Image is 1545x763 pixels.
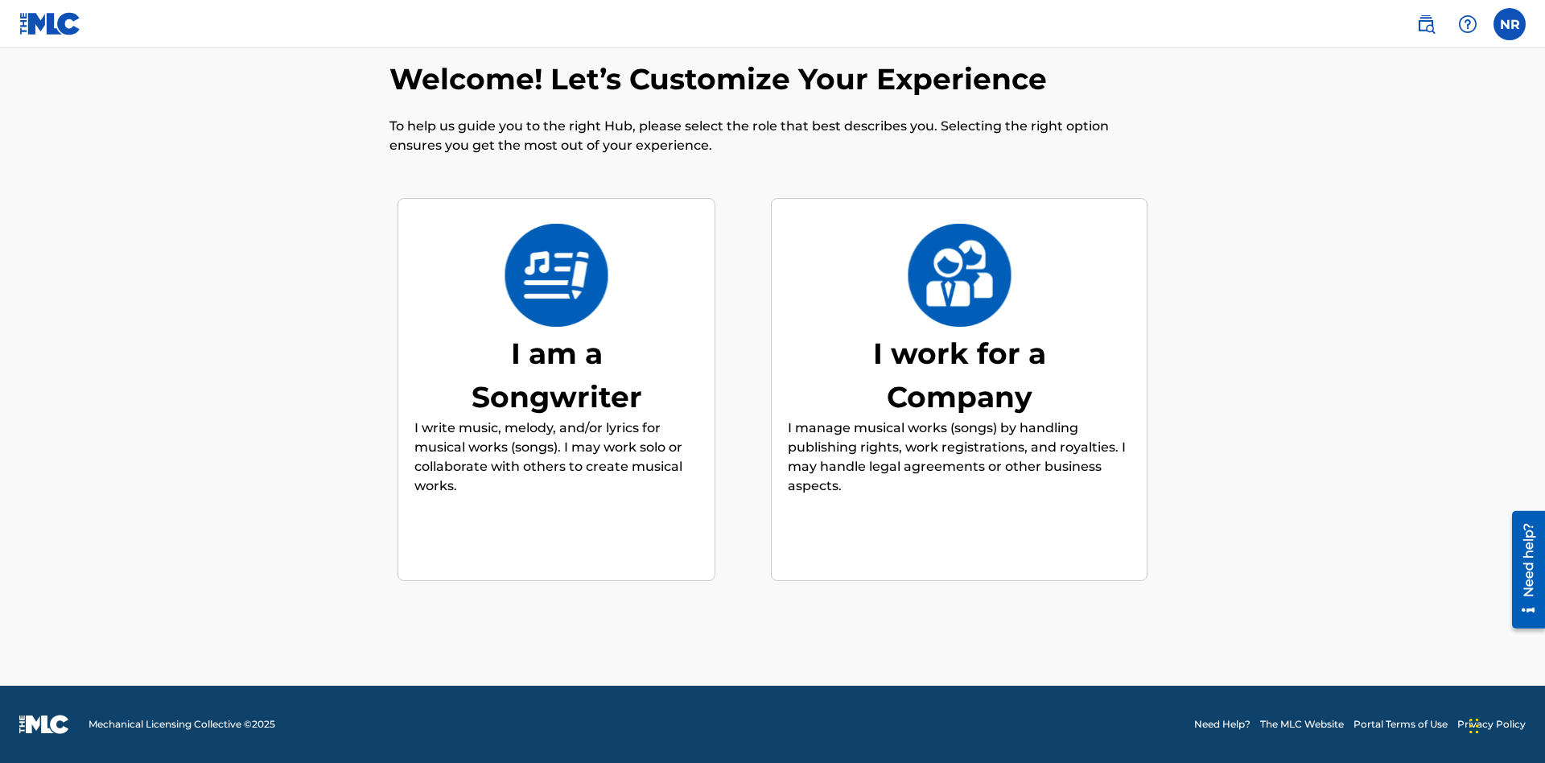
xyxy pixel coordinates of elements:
img: MLC Logo [19,12,81,35]
a: Need Help? [1194,717,1250,732]
p: To help us guide you to the right Hub, please select the role that best describes you. Selecting ... [389,117,1156,155]
span: Mechanical Licensing Collective © 2025 [89,717,275,732]
img: help [1458,14,1477,34]
a: The MLC Website [1260,717,1344,732]
a: Privacy Policy [1457,717,1526,732]
p: I manage musical works (songs) by handling publishing rights, work registrations, and royalties. ... [788,419,1131,496]
div: I work for a Company [838,332,1080,419]
div: I am a Songwriter [436,332,678,419]
div: I work for a CompanyI work for a CompanyI manage musical works (songs) by handling publishing rig... [771,198,1147,582]
iframe: Resource Center [1500,505,1545,637]
a: Portal Terms of Use [1353,717,1448,732]
div: I am a SongwriterI am a SongwriterI write music, melody, and/or lyrics for musical works (songs).... [398,198,715,582]
img: I work for a Company [907,224,1012,327]
h2: Welcome! Let’s Customize Your Experience [389,61,1055,97]
img: search [1416,14,1436,34]
iframe: Chat Widget [1465,686,1545,763]
p: I write music, melody, and/or lyrics for musical works (songs). I may work solo or collaborate wi... [414,419,698,496]
div: Drag [1469,702,1479,750]
a: Public Search [1410,8,1442,40]
div: Help [1452,8,1484,40]
img: I am a Songwriter [504,224,609,327]
div: User Menu [1493,8,1526,40]
img: logo [19,715,69,734]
